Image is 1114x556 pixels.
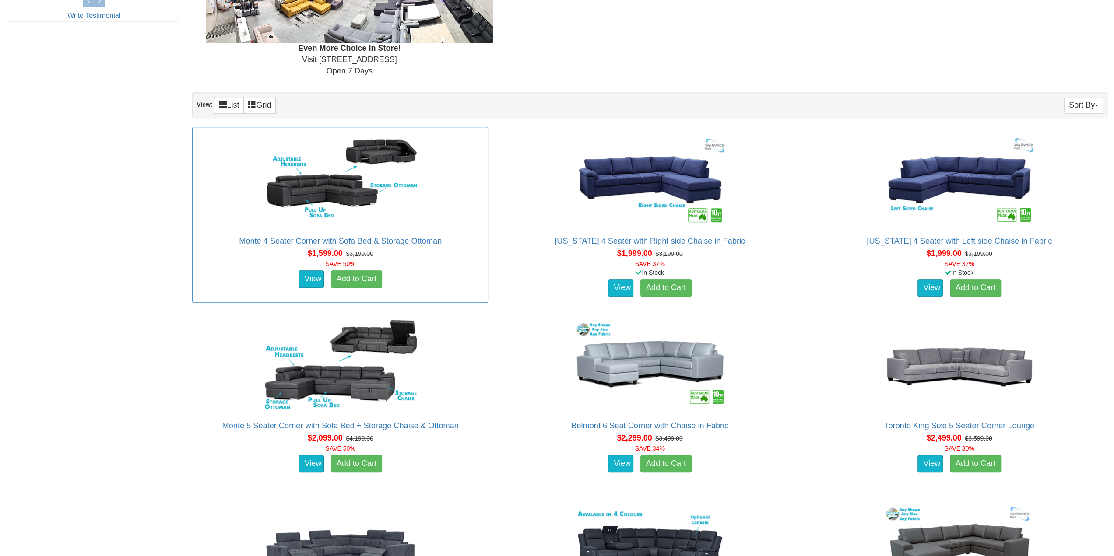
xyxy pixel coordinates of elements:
[655,250,682,257] del: $3,199.00
[243,97,276,114] a: Grid
[950,279,1001,297] a: Add to Cart
[950,455,1001,472] a: Add to Cart
[881,132,1038,228] img: Arizona 4 Seater with Left side Chaise in Fabric
[944,260,974,267] font: SAVE 37%
[222,421,458,430] a: Monte 5 Seater Corner with Sofa Bed + Storage Chaise & Ottoman
[965,250,992,257] del: $3,199.00
[214,97,244,114] a: List
[308,249,343,258] span: $1,599.00
[299,270,324,288] a: View
[331,270,382,288] a: Add to Cart
[331,455,382,472] a: Add to Cart
[197,101,212,108] strong: View:
[571,316,729,413] img: Belmont 6 Seat Corner with Chaise in Fabric
[640,455,692,472] a: Add to Cart
[346,250,373,257] del: $3,199.00
[617,249,652,258] span: $1,999.00
[571,421,728,430] a: Belmont 6 Seat Corner with Chaise in Fabric
[944,445,974,452] font: SAVE 30%
[809,268,1109,277] div: In Stock
[867,237,1052,245] a: [US_STATE] 4 Seater with Left side Chaise in Fabric
[555,237,745,245] a: [US_STATE] 4 Seater with Right side Chaise in Fabric
[500,268,800,277] div: In Stock
[635,445,664,452] font: SAVE 34%
[617,434,652,442] span: $2,299.00
[67,12,120,19] a: Write Testimonial
[298,44,401,52] b: Even More Choice In Store!
[299,455,324,472] a: View
[262,316,419,413] img: Monte 5 Seater Corner with Sofa Bed + Storage Chaise & Ottoman
[926,434,961,442] span: $2,499.00
[1064,97,1103,114] button: Sort By
[571,132,729,228] img: Arizona 4 Seater with Right side Chaise in Fabric
[262,132,419,228] img: Monte 4 Seater Corner with Sofa Bed & Storage Ottoman
[640,279,692,297] a: Add to Cart
[239,237,442,245] a: Monte 4 Seater Corner with Sofa Bed & Storage Ottoman
[608,455,633,472] a: View
[917,279,943,297] a: View
[884,421,1034,430] a: Toronto King Size 5 Seater Corner Lounge
[326,445,355,452] font: SAVE 50%
[635,260,664,267] font: SAVE 37%
[655,435,682,442] del: $3,499.00
[346,435,373,442] del: $4,199.00
[308,434,343,442] span: $2,099.00
[926,249,961,258] span: $1,999.00
[965,435,992,442] del: $3,599.00
[917,455,943,472] a: View
[326,260,355,267] font: SAVE 50%
[608,279,633,297] a: View
[881,316,1038,413] img: Toronto King Size 5 Seater Corner Lounge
